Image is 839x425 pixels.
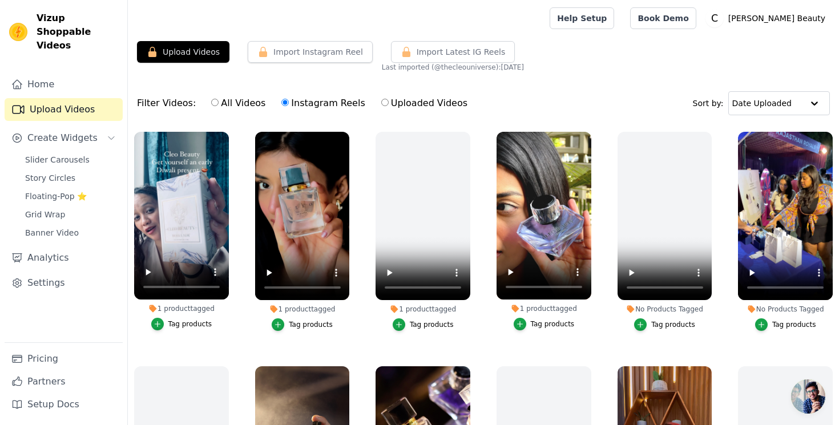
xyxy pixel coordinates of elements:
input: Instagram Reels [281,99,289,106]
div: Open chat [791,379,825,414]
a: Home [5,73,123,96]
div: 1 product tagged [134,304,229,313]
div: Tag products [168,319,212,329]
button: Import Latest IG Reels [391,41,515,63]
div: Tag products [772,320,816,329]
div: 1 product tagged [497,304,591,313]
a: Partners [5,370,123,393]
span: Story Circles [25,172,75,184]
div: 1 product tagged [255,305,350,314]
span: Floating-Pop ⭐ [25,191,87,202]
text: C [711,13,718,24]
a: Upload Videos [5,98,123,121]
input: Uploaded Videos [381,99,389,106]
button: Tag products [755,318,816,331]
span: Grid Wrap [25,209,65,220]
div: Tag products [531,319,575,329]
div: Tag products [651,320,695,329]
p: [PERSON_NAME] Beauty [724,8,830,29]
input: All Videos [211,99,219,106]
a: Banner Video [18,225,123,241]
div: Sort by: [693,91,830,115]
a: Setup Docs [5,393,123,416]
img: Vizup [9,23,27,41]
button: Create Widgets [5,127,123,149]
label: Uploaded Videos [381,96,468,111]
div: 1 product tagged [376,305,470,314]
button: Tag products [272,318,333,331]
button: Tag products [393,318,454,331]
button: Tag products [151,318,212,330]
div: No Products Tagged [618,305,712,314]
span: Slider Carousels [25,154,90,165]
button: Upload Videos [137,41,229,63]
div: No Products Tagged [738,305,833,314]
button: C [PERSON_NAME] Beauty [705,8,830,29]
a: Help Setup [550,7,614,29]
a: Book Demo [630,7,696,29]
span: Vizup Shoppable Videos [37,11,118,52]
label: All Videos [211,96,266,111]
label: Instagram Reels [281,96,365,111]
span: Import Latest IG Reels [417,46,506,58]
a: Story Circles [18,170,123,186]
span: Create Widgets [27,131,98,145]
button: Tag products [514,318,575,330]
a: Grid Wrap [18,207,123,222]
span: Last imported (@ thecleouniverse ): [DATE] [382,63,524,72]
a: Floating-Pop ⭐ [18,188,123,204]
a: Pricing [5,347,123,370]
button: Import Instagram Reel [248,41,373,63]
span: Banner Video [25,227,79,238]
div: Filter Videos: [137,90,474,116]
button: Tag products [634,318,695,331]
a: Slider Carousels [18,152,123,168]
a: Analytics [5,246,123,269]
div: Tag products [410,320,454,329]
div: Tag products [289,320,333,329]
a: Settings [5,272,123,294]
